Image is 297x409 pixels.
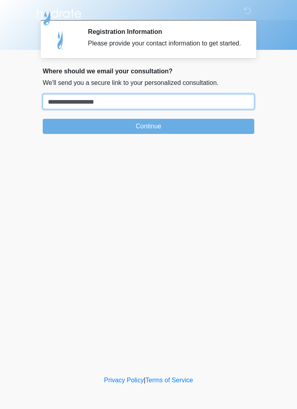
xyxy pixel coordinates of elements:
div: Please provide your contact information to get started. [88,39,242,48]
button: Continue [43,119,254,134]
a: | [144,377,145,383]
a: Terms of Service [145,377,193,383]
img: Hydrate IV Bar - Scottsdale Logo [35,6,83,26]
a: Privacy Policy [104,377,144,383]
h2: Where should we email your consultation? [43,67,254,75]
p: We'll send you a secure link to your personalized consultation. [43,78,254,88]
img: Agent Avatar [49,28,73,52]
